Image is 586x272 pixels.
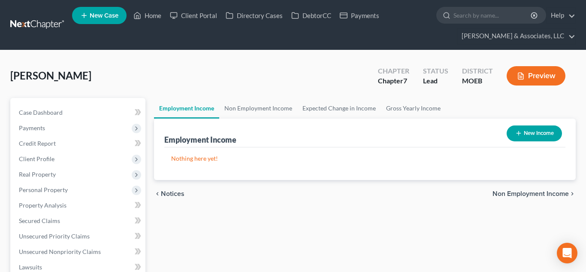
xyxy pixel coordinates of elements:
[12,136,145,151] a: Credit Report
[403,76,407,85] span: 7
[19,171,56,178] span: Real Property
[19,248,101,255] span: Unsecured Nonpriority Claims
[453,7,532,23] input: Search by name...
[154,190,161,197] i: chevron_left
[12,105,145,120] a: Case Dashboard
[378,76,409,86] div: Chapter
[161,190,184,197] span: Notices
[166,8,221,23] a: Client Portal
[423,76,448,86] div: Lead
[297,98,381,119] a: Expected Change in Income
[19,140,56,147] span: Credit Report
[19,217,60,224] span: Secured Claims
[19,202,66,209] span: Property Analysis
[378,66,409,76] div: Chapter
[221,8,287,23] a: Directory Cases
[154,190,184,197] button: chevron_left Notices
[287,8,335,23] a: DebtorCC
[12,229,145,244] a: Unsecured Priority Claims
[19,109,63,116] span: Case Dashboard
[381,98,446,119] a: Gross Yearly Income
[492,190,576,197] button: Non Employment Income chevron_right
[423,66,448,76] div: Status
[557,243,577,263] div: Open Intercom Messenger
[335,8,384,23] a: Payments
[569,190,576,197] i: chevron_right
[492,190,569,197] span: Non Employment Income
[19,124,45,131] span: Payments
[171,154,559,163] p: Nothing here yet!
[19,232,90,240] span: Unsecured Priority Claims
[129,8,166,23] a: Home
[19,263,42,271] span: Lawsuits
[507,66,565,86] button: Preview
[154,98,219,119] a: Employment Income
[219,98,297,119] a: Non Employment Income
[457,28,575,44] a: [PERSON_NAME] & Associates, LLC
[19,186,68,193] span: Personal Property
[10,69,91,82] span: [PERSON_NAME]
[12,244,145,260] a: Unsecured Nonpriority Claims
[19,155,54,162] span: Client Profile
[507,125,562,141] button: New Income
[164,134,236,145] div: Employment Income
[90,12,118,19] span: New Case
[462,76,493,86] div: MOEB
[547,8,575,23] a: Help
[12,213,145,229] a: Secured Claims
[462,66,493,76] div: District
[12,198,145,213] a: Property Analysis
